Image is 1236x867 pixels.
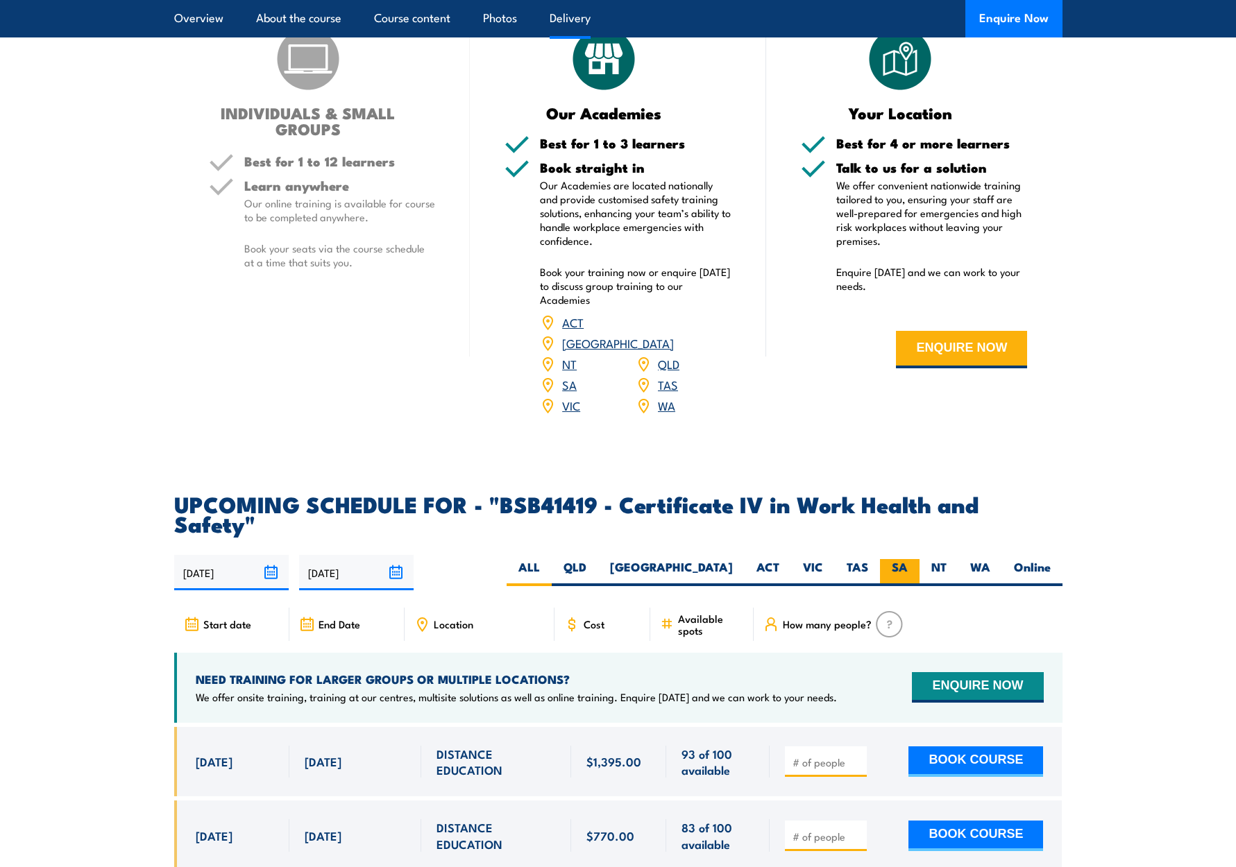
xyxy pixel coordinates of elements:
[584,618,604,630] span: Cost
[244,196,436,224] p: Our online training is available for course to be completed anywhere.
[196,827,232,843] span: [DATE]
[1002,559,1063,586] label: Online
[745,559,791,586] label: ACT
[244,241,436,269] p: Book your seats via the course schedule at a time that suits you.
[319,618,360,630] span: End Date
[793,830,862,843] input: # of people
[562,334,674,351] a: [GEOGRAPHIC_DATA]
[658,397,675,413] a: WA
[908,821,1043,851] button: BOOK COURSE
[836,137,1028,150] h5: Best for 4 or more learners
[912,672,1043,703] button: ENQUIRE NOW
[562,314,584,330] a: ACT
[658,376,678,393] a: TAS
[196,671,837,687] h4: NEED TRAINING FOR LARGER GROUPS OR MULTIPLE LOCATIONS?
[836,178,1028,248] p: We offer convenient nationwide training tailored to you, ensuring your staff are well-prepared fo...
[540,265,731,307] p: Book your training now or enquire [DATE] to discuss group training to our Academies
[562,355,577,372] a: NT
[958,559,1002,586] label: WA
[505,105,704,121] h3: Our Academies
[174,494,1063,533] h2: UPCOMING SCHEDULE FOR - "BSB41419 - Certificate IV in Work Health and Safety"
[791,559,835,586] label: VIC
[305,753,341,769] span: [DATE]
[244,155,436,168] h5: Best for 1 to 12 learners
[880,559,920,586] label: SA
[658,355,679,372] a: QLD
[174,555,289,590] input: From date
[434,618,473,630] span: Location
[203,618,251,630] span: Start date
[783,618,872,630] span: How many people?
[562,397,580,413] a: VIC
[586,753,641,769] span: $1,395.00
[540,137,731,150] h5: Best for 1 to 3 learners
[244,179,436,192] h5: Learn anywhere
[540,161,731,174] h5: Book straight in
[801,105,1000,121] h3: Your Location
[540,178,731,248] p: Our Academies are located nationally and provide customised safety training solutions, enhancing ...
[793,755,862,769] input: # of people
[896,331,1027,368] button: ENQUIRE NOW
[196,753,232,769] span: [DATE]
[908,746,1043,777] button: BOOK COURSE
[562,376,577,393] a: SA
[835,559,880,586] label: TAS
[196,690,837,704] p: We offer onsite training, training at our centres, multisite solutions as well as online training...
[299,555,414,590] input: To date
[598,559,745,586] label: [GEOGRAPHIC_DATA]
[507,559,552,586] label: ALL
[682,819,754,852] span: 83 of 100 available
[552,559,598,586] label: QLD
[209,105,408,137] h3: INDIVIDUALS & SMALL GROUPS
[920,559,958,586] label: NT
[437,746,556,778] span: DISTANCE EDUCATION
[682,746,754,778] span: 93 of 100 available
[437,819,556,852] span: DISTANCE EDUCATION
[678,612,744,636] span: Available spots
[586,827,634,843] span: $770.00
[836,265,1028,293] p: Enquire [DATE] and we can work to your needs.
[305,827,341,843] span: [DATE]
[836,161,1028,174] h5: Talk to us for a solution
